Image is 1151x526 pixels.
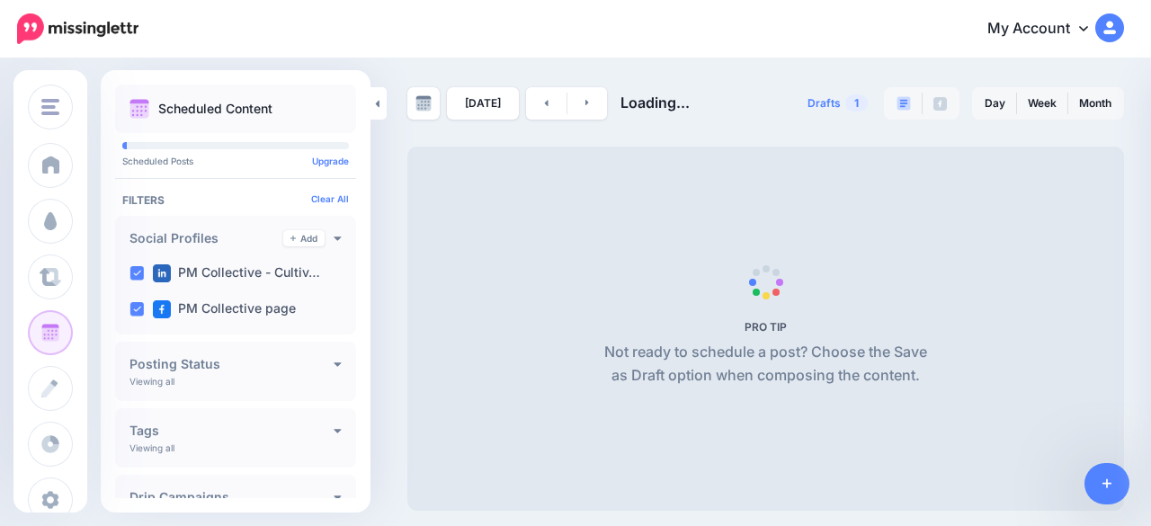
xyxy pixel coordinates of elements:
[933,97,947,111] img: facebook-grey-square.png
[597,320,934,334] h5: PRO TIP
[129,424,334,437] h4: Tags
[969,7,1124,51] a: My Account
[807,98,841,109] span: Drafts
[17,13,138,44] img: Missinglettr
[129,99,149,119] img: calendar.png
[1017,89,1067,118] a: Week
[122,156,349,165] p: Scheduled Posts
[797,87,879,120] a: Drafts1
[447,87,519,120] a: [DATE]
[1068,89,1122,118] a: Month
[845,94,868,111] span: 1
[974,89,1016,118] a: Day
[41,99,59,115] img: menu.png
[129,376,174,387] p: Viewing all
[153,300,171,318] img: facebook-square.png
[312,156,349,166] a: Upgrade
[129,358,334,370] h4: Posting Status
[283,230,325,246] a: Add
[415,95,432,111] img: calendar-grey-darker.png
[122,193,349,207] h4: Filters
[597,341,934,388] p: Not ready to schedule a post? Choose the Save as Draft option when composing the content.
[158,103,272,115] p: Scheduled Content
[153,264,320,282] label: PM Collective - Cultiv…
[153,264,171,282] img: linkedin-square.png
[311,193,349,204] a: Clear All
[129,442,174,453] p: Viewing all
[129,491,334,504] h4: Drip Campaigns
[897,96,911,111] img: paragraph-boxed.png
[153,300,296,318] label: PM Collective page
[129,232,283,245] h4: Social Profiles
[620,94,690,111] span: Loading...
